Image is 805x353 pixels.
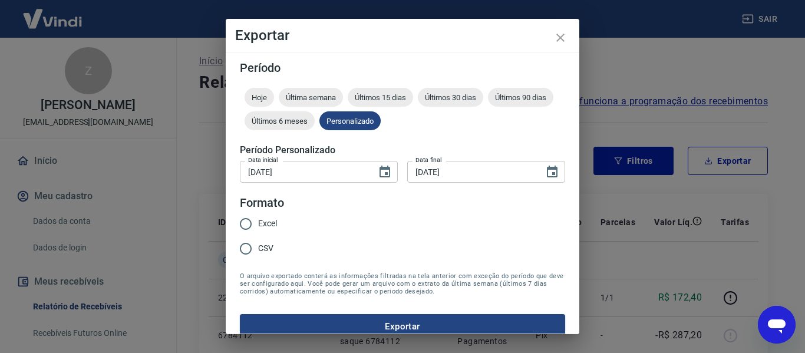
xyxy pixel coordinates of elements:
[248,156,278,164] label: Data inicial
[348,88,413,107] div: Últimos 15 dias
[245,93,274,102] span: Hoje
[546,24,575,52] button: close
[240,161,368,183] input: DD/MM/YYYY
[258,242,273,255] span: CSV
[279,93,343,102] span: Última semana
[348,93,413,102] span: Últimos 15 dias
[245,88,274,107] div: Hoje
[240,62,565,74] h5: Período
[240,314,565,339] button: Exportar
[540,160,564,184] button: Choose date, selected date is 21 de ago de 2025
[240,272,565,295] span: O arquivo exportado conterá as informações filtradas na tela anterior com exceção do período que ...
[758,306,796,344] iframe: Botão para abrir a janela de mensagens
[245,111,315,130] div: Últimos 6 meses
[258,217,277,230] span: Excel
[279,88,343,107] div: Última semana
[319,111,381,130] div: Personalizado
[488,93,553,102] span: Últimos 90 dias
[488,88,553,107] div: Últimos 90 dias
[418,88,483,107] div: Últimos 30 dias
[418,93,483,102] span: Últimos 30 dias
[240,194,284,212] legend: Formato
[407,161,536,183] input: DD/MM/YYYY
[373,160,397,184] button: Choose date, selected date is 20 de ago de 2025
[245,117,315,126] span: Últimos 6 meses
[415,156,442,164] label: Data final
[240,144,565,156] h5: Período Personalizado
[235,28,570,42] h4: Exportar
[319,117,381,126] span: Personalizado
